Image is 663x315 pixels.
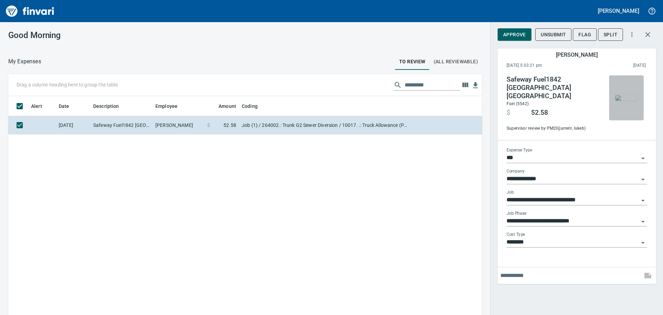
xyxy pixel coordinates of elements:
[155,102,186,110] span: Employee
[598,28,623,41] button: Split
[624,27,640,42] button: More
[638,238,648,248] button: Open
[507,62,588,69] span: [DATE] 5:03:21 pm
[239,116,412,135] td: Job (1) / 264002.: Trunk G2 Sewer Diversion / 10017. .: Truck Allowance (PM) / 5: Other
[615,95,637,101] img: receipts%2Ftapani%2F2025-08-29%2FnxElRWt1bbfjqzRVZX2SMk52fnh1__l1fr09nlaJMxvxoqFBWP_thumb.jpg
[210,102,236,110] span: Amount
[556,51,597,58] h5: [PERSON_NAME]
[90,116,153,135] td: Safeway Fuel1842 [GEOGRAPHIC_DATA] [GEOGRAPHIC_DATA]
[507,148,532,152] label: Expense Type
[242,102,267,110] span: Coding
[640,267,656,284] span: This records your note into the expense. If you would like to send a message to an employee inste...
[242,102,258,110] span: Coding
[8,30,155,40] h3: Good Morning
[470,80,481,91] button: Download Table
[588,62,646,69] span: This charge was settled by the merchant and appears on the 2025/08/30 statement.
[31,102,51,110] span: Alert
[399,57,425,66] span: To Review
[498,28,531,41] button: Approve
[531,109,548,117] span: 52.58
[503,30,526,39] span: Approve
[507,233,525,237] label: Cost Type
[573,28,597,41] button: Flag
[507,109,510,117] span: $
[535,28,571,41] button: Unsubmit
[640,26,656,43] button: Close transaction
[578,30,591,39] span: Flag
[604,30,617,39] span: Split
[219,102,236,110] span: Amount
[93,102,119,110] span: Description
[17,81,118,88] p: Drag a column heading here to group the table
[155,102,177,110] span: Employee
[207,122,210,129] span: $
[434,57,478,66] span: (All Reviewable)
[596,6,641,16] button: [PERSON_NAME]
[638,175,648,184] button: Open
[59,102,78,110] span: Date
[59,102,69,110] span: Date
[8,57,41,66] p: My Expenses
[507,101,529,106] span: Fuel (5542)
[93,102,128,110] span: Description
[598,7,639,15] h5: [PERSON_NAME]
[153,116,204,135] td: [PERSON_NAME]
[8,57,41,66] nav: breadcrumb
[638,196,648,205] button: Open
[507,169,525,174] label: Company
[507,75,600,100] h4: Safeway Fuel1842 [GEOGRAPHIC_DATA] [GEOGRAPHIC_DATA]
[638,154,648,163] button: Open
[507,125,600,132] span: Supervisor review by: PM20 (jarrent, lukeb)
[507,212,526,216] label: Job Phase
[31,102,42,110] span: Alert
[460,80,470,90] button: Choose columns to display
[223,122,236,129] span: 52.58
[638,217,648,226] button: Open
[507,191,514,195] label: Job
[541,30,566,39] span: Unsubmit
[56,116,90,135] td: [DATE]
[4,3,56,19] img: Finvari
